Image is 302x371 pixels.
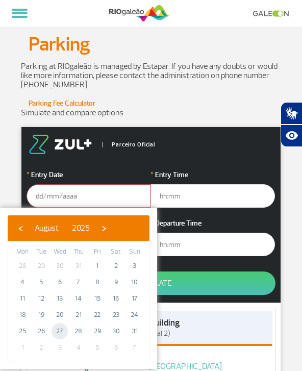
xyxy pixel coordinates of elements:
[127,323,143,339] span: 31
[281,102,302,147] div: Plugin de acessibilidade da Hand Talk.
[89,290,106,307] span: 15
[52,258,68,274] span: 30
[52,274,68,290] span: 6
[52,307,68,323] span: 20
[127,274,143,290] span: 10
[14,290,31,307] span: 11
[70,339,87,356] span: 4
[14,339,31,356] span: 1
[70,307,87,323] span: 21
[127,290,143,307] span: 17
[52,323,68,339] span: 27
[52,290,68,307] span: 13
[127,307,143,323] span: 24
[108,339,124,356] span: 6
[27,135,94,154] img: logo-zul.png
[150,233,275,256] input: hh:mm
[103,142,155,147] span: Parceiro Oficial
[32,246,51,258] th: weekday
[33,323,49,339] span: 26
[51,246,69,258] th: weekday
[281,125,302,147] button: Abrir recursos assistivos.
[88,246,107,258] th: weekday
[14,323,31,339] span: 25
[150,169,275,180] label: Entry Time
[127,258,143,274] span: 3
[107,246,125,258] th: weekday
[33,274,49,290] span: 5
[14,258,31,274] span: 28
[108,290,124,307] span: 16
[21,98,281,108] h4: Parking Fee Calculator
[27,184,151,208] input: dd/mm/aaaa
[70,258,87,274] span: 31
[33,258,49,274] span: 29
[108,258,124,274] span: 2
[65,220,96,236] button: 2025
[89,274,106,290] span: 8
[52,339,68,356] span: 3
[13,246,32,258] th: weekday
[89,323,106,339] span: 29
[21,62,281,89] p: Parking at RIOgaleão is managed by Estapar. If you have any doubts or would like more information...
[35,223,59,233] span: August
[72,223,90,233] span: 2025
[33,339,49,356] span: 2
[108,323,124,339] span: 30
[33,307,49,323] span: 19
[33,290,49,307] span: 12
[27,169,151,180] label: Entry Date
[14,274,31,290] span: 4
[127,339,143,356] span: 7
[28,220,65,236] button: August
[150,218,275,229] label: Departure Time
[69,246,88,258] th: weekday
[70,290,87,307] span: 14
[96,220,112,236] button: ›
[70,274,87,290] span: 7
[150,184,275,208] input: hh:mm
[29,30,273,59] p: Parking
[89,307,106,323] span: 22
[21,108,281,117] p: Simulate and compare options
[108,307,124,323] span: 23
[70,323,87,339] span: 28
[108,274,124,290] span: 9
[125,246,144,258] th: weekday
[281,102,302,125] button: Abrir tradutor de língua de sinais.
[89,258,106,274] span: 1
[89,339,106,356] span: 5
[14,307,31,323] span: 18
[13,221,112,232] bs-datepicker-navigation-view: ​ ​ ​
[13,220,28,236] button: ‹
